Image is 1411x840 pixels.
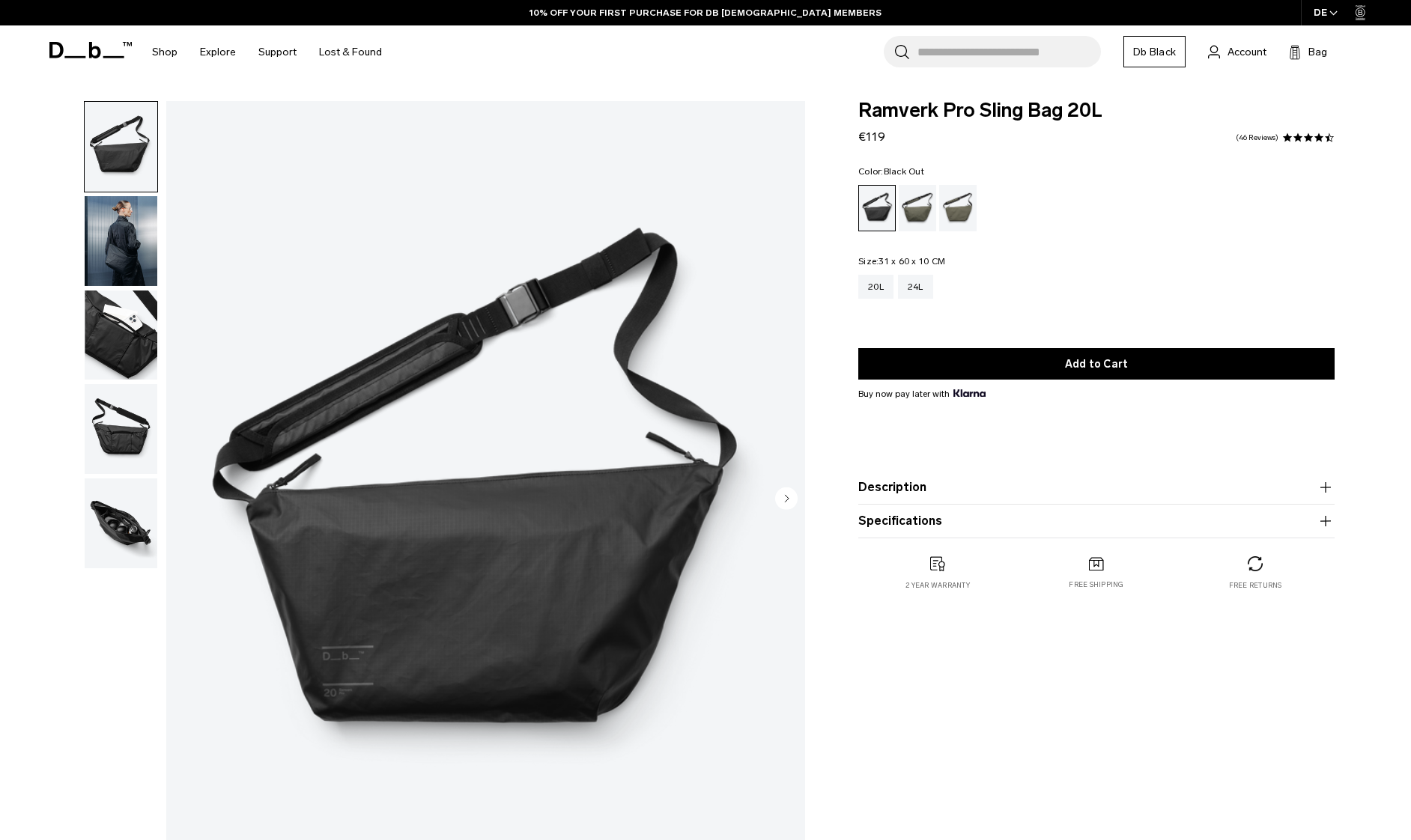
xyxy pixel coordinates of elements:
a: Shop [152,25,177,79]
a: Black Out [858,185,896,231]
a: 24L [898,275,933,299]
span: 31 x 60 x 10 CM [879,256,945,267]
button: Ramverk Pro Sling Bag 20L Black Out [84,101,158,192]
span: Bag [1308,44,1327,60]
button: Description [858,478,1335,496]
button: INSIDE.png [84,478,158,569]
nav: Main Navigation [141,25,393,79]
a: Account [1208,43,1266,61]
a: Explore [200,25,236,79]
button: Next slide [775,487,798,513]
a: Db Black [1123,36,1186,67]
span: Ramverk Pro Sling Bag 20L [858,101,1335,121]
button: Ramverk Pro Sling Bag 20L Black Out [84,383,158,475]
a: Forest Green [899,185,936,231]
button: Ramverk Pro Sling Bag 20L Black Out [84,290,158,381]
span: Account [1228,44,1266,60]
span: Black Out [884,166,924,177]
a: 46 reviews [1236,134,1278,141]
a: 20L [858,275,893,299]
button: Add to Cart [858,348,1335,380]
p: 2 year warranty [905,580,970,591]
legend: Size: [858,257,945,266]
img: Ramverk Pro Sling Bag 20L Black Out [85,290,157,380]
a: Support [258,25,297,79]
img: Ramverk Pro Sling Bag 20L Black Out [85,196,157,286]
p: Free shipping [1069,579,1123,590]
button: Ramverk Pro Sling Bag 20L Black Out [84,195,158,287]
span: Buy now pay later with [858,387,986,401]
img: {"height" => 20, "alt" => "Klarna"} [953,389,986,397]
img: Ramverk Pro Sling Bag 20L Black Out [85,384,157,474]
a: Mash Green [939,185,977,231]
img: INSIDE.png [85,478,157,568]
button: Specifications [858,512,1335,530]
p: Free returns [1229,580,1282,591]
img: Ramverk Pro Sling Bag 20L Black Out [85,102,157,192]
span: €119 [858,130,885,144]
button: Bag [1289,43,1327,61]
a: 10% OFF YOUR FIRST PURCHASE FOR DB [DEMOGRAPHIC_DATA] MEMBERS [529,6,882,19]
a: Lost & Found [319,25,382,79]
legend: Color: [858,167,924,176]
